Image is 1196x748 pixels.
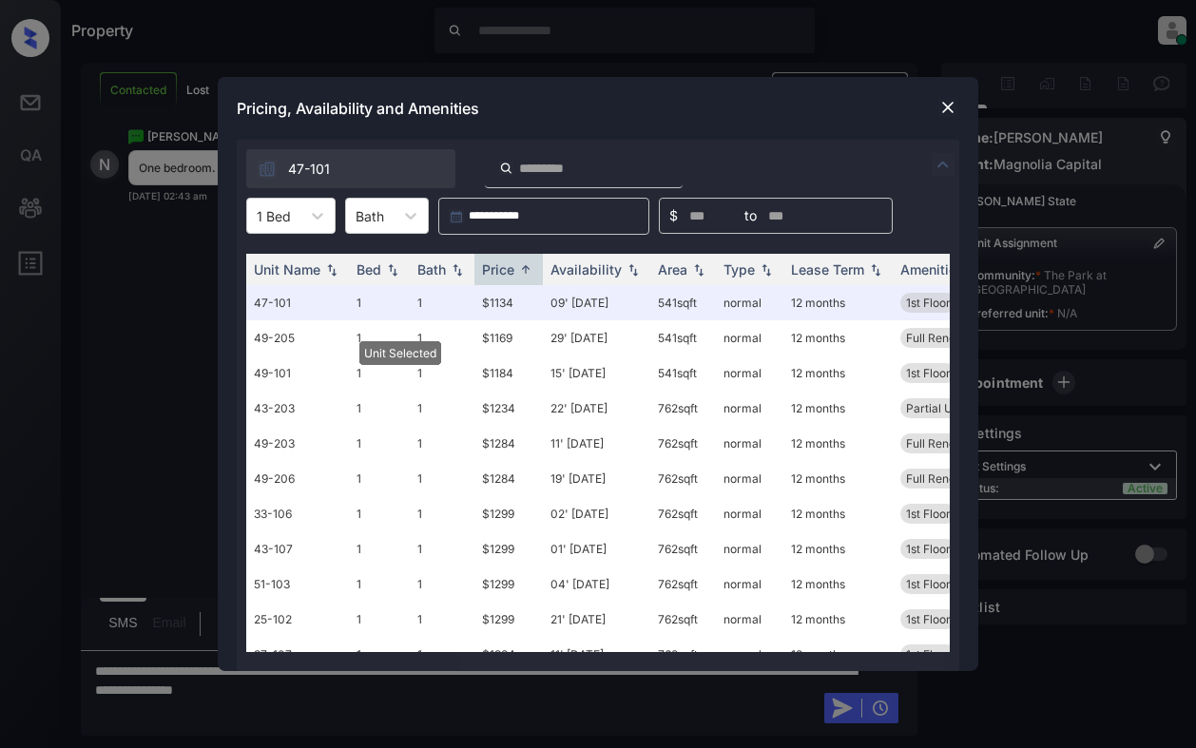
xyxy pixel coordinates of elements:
[246,461,349,496] td: 49-206
[783,566,893,602] td: 12 months
[543,355,650,391] td: 15' [DATE]
[543,320,650,355] td: 29' [DATE]
[650,566,716,602] td: 762 sqft
[938,98,957,117] img: close
[906,542,951,556] span: 1st Floor
[383,263,402,277] img: sorting
[349,496,410,531] td: 1
[906,577,951,591] span: 1st Floor
[258,160,277,179] img: icon-zuma
[482,261,514,278] div: Price
[349,566,410,602] td: 1
[516,262,535,277] img: sorting
[650,602,716,637] td: 762 sqft
[474,355,543,391] td: $1184
[906,331,989,345] span: Full Renovation
[716,320,783,355] td: normal
[499,160,513,177] img: icon-zuma
[288,159,330,180] span: 47-101
[783,391,893,426] td: 12 months
[246,355,349,391] td: 49-101
[410,355,474,391] td: 1
[906,401,999,415] span: Partial Upgrade...
[349,355,410,391] td: 1
[246,426,349,461] td: 49-203
[716,637,783,672] td: normal
[757,263,776,277] img: sorting
[906,436,989,451] span: Full Renovation
[349,391,410,426] td: 1
[900,261,964,278] div: Amenities
[716,496,783,531] td: normal
[474,531,543,566] td: $1299
[474,602,543,637] td: $1299
[783,461,893,496] td: 12 months
[349,426,410,461] td: 1
[357,261,381,278] div: Bed
[932,153,955,176] img: icon-zuma
[624,263,643,277] img: sorting
[246,566,349,602] td: 51-103
[783,285,893,320] td: 12 months
[783,496,893,531] td: 12 months
[254,261,320,278] div: Unit Name
[906,471,989,486] span: Full Renovation
[791,261,864,278] div: Lease Term
[716,355,783,391] td: normal
[410,496,474,531] td: 1
[410,426,474,461] td: 1
[322,263,341,277] img: sorting
[474,566,543,602] td: $1299
[246,391,349,426] td: 43-203
[783,531,893,566] td: 12 months
[474,461,543,496] td: $1284
[543,285,650,320] td: 09' [DATE]
[650,496,716,531] td: 762 sqft
[716,566,783,602] td: normal
[349,531,410,566] td: 1
[410,637,474,672] td: 1
[410,531,474,566] td: 1
[474,285,543,320] td: $1134
[783,355,893,391] td: 12 months
[349,637,410,672] td: 1
[716,602,783,637] td: normal
[543,602,650,637] td: 21' [DATE]
[543,566,650,602] td: 04' [DATE]
[716,461,783,496] td: normal
[723,261,755,278] div: Type
[906,612,951,626] span: 1st Floor
[543,391,650,426] td: 22' [DATE]
[349,602,410,637] td: 1
[906,647,951,662] span: 1st Floor
[716,285,783,320] td: normal
[410,391,474,426] td: 1
[650,426,716,461] td: 762 sqft
[783,426,893,461] td: 12 months
[474,426,543,461] td: $1284
[650,461,716,496] td: 762 sqft
[410,320,474,355] td: 1
[783,602,893,637] td: 12 months
[246,637,349,672] td: 37-107
[650,531,716,566] td: 762 sqft
[349,285,410,320] td: 1
[716,531,783,566] td: normal
[543,461,650,496] td: 19' [DATE]
[906,366,951,380] span: 1st Floor
[417,261,446,278] div: Bath
[716,391,783,426] td: normal
[689,263,708,277] img: sorting
[246,496,349,531] td: 33-106
[744,205,757,226] span: to
[543,637,650,672] td: 11' [DATE]
[410,602,474,637] td: 1
[650,637,716,672] td: 762 sqft
[474,496,543,531] td: $1299
[650,391,716,426] td: 762 sqft
[906,507,951,521] span: 1st Floor
[650,285,716,320] td: 541 sqft
[474,637,543,672] td: $1324
[218,77,978,140] div: Pricing, Availability and Amenities
[349,320,410,355] td: 1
